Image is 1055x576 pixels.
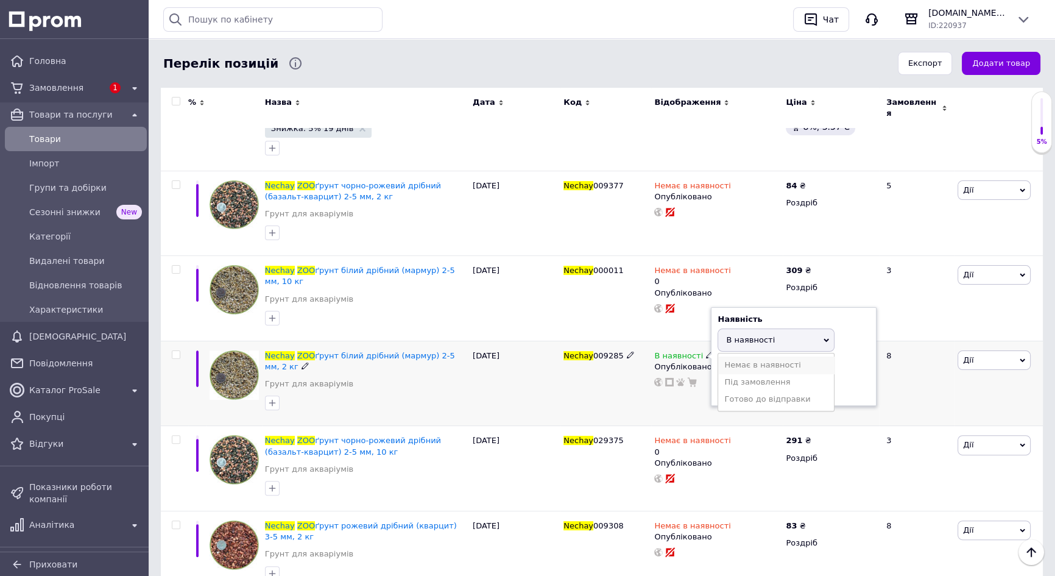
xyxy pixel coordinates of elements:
span: Сезонні знижки [29,206,111,218]
img: Nechay ZOO грунт черно-розовый мелкий (базальт-кварцит) 2-5мм, 10кг [210,435,259,485]
div: ₴ [786,265,811,276]
a: NechayZOOґрунт чорно-рожевий дрібний (базальт-кварцит) 2-5 мм, 10 кг [265,436,441,456]
div: [DATE] [470,426,560,511]
span: % [188,97,196,108]
button: Додати товар [962,52,1040,76]
span: ґрунт чорно-рожевий дрібний (базальт-кварцит) 2-5 мм, 10 кг [265,436,441,456]
span: ID: 220937 [928,21,967,30]
span: Дата [473,97,495,108]
div: Опубліковано [654,288,780,299]
div: Роздріб [786,197,876,208]
div: Роздріб [786,538,876,549]
span: Назва [265,97,292,108]
span: 029375 [593,436,624,445]
div: Чат [820,10,841,29]
a: Грунт для акваріумів [265,549,353,560]
span: В наявності [726,335,775,344]
span: New [116,205,142,219]
img: Nechay ZOO грунт белый мелкий (мрамор) 2-5мм, 10кг [210,265,259,315]
div: [DATE] [470,341,560,426]
span: Дії [963,185,973,194]
span: Головна [29,55,142,67]
a: Грунт для акваріумів [265,379,353,389]
span: Відгуки [29,438,122,450]
div: ₴ [786,521,805,532]
span: Nechay [265,181,295,190]
span: ZOO [297,181,315,190]
div: Роздріб [786,453,876,464]
span: В наявності [654,351,703,364]
span: Немає в наявності [654,266,730,279]
div: Опубліковано [654,532,780,542]
span: Видалені товари [29,255,142,267]
span: 009377 [593,181,624,190]
span: Дії [963,440,973,449]
span: 009308 [593,521,624,530]
div: 8 [879,341,954,426]
span: ZOO [297,266,315,275]
div: 3 [879,256,954,341]
span: Характеристики [29,304,142,316]
span: Немає в наявності [654,436,730,449]
span: Nechay [563,266,593,275]
span: Відображення [654,97,721,108]
b: 309 [786,266,802,275]
span: Каталог ProSale [29,384,122,396]
a: Грунт для акваріумів [265,208,353,219]
span: Товари [29,133,142,145]
span: Імпорт [29,157,142,169]
span: Товари та послуги [29,108,122,121]
b: 291 [786,436,802,445]
span: Код [563,97,582,108]
input: Пошук по кабінету [163,7,383,32]
button: Експорт [898,52,953,76]
span: Приховати [29,560,77,569]
div: Роздріб [786,282,876,293]
span: ґрунт чорно-рожевий дрібний (базальт-кварцит) 2-5 мм, 2 кг [265,181,441,201]
span: ZOO [297,351,315,360]
span: Показники роботи компанії [29,481,142,505]
span: Замовлення [886,97,939,119]
div: 5 [879,171,954,256]
span: Nechay [265,521,295,530]
li: Немає в наявності [718,357,834,374]
div: [DATE] [470,256,560,341]
span: 1 [110,82,121,93]
b: 84 [786,181,797,190]
div: ₴ [786,180,805,191]
div: Опубліковано [654,361,780,372]
span: Nechay [563,351,593,360]
span: Nechay [265,436,295,445]
span: Nechay [563,181,593,190]
span: 8%, 3.57 ₴ [803,122,850,132]
span: 000011 [593,266,624,275]
a: NechayZOOґрунт білий дрібний (мармур) 2-5 мм, 10 кг [265,266,455,286]
span: Аналітика [29,519,122,531]
div: ₴ [786,435,811,446]
div: 0 [654,265,730,287]
span: Немає в наявності [654,521,730,534]
span: Ціна [786,97,806,108]
span: Знижка: 5% 19 днів [271,124,354,132]
span: Nechay [265,351,295,360]
div: 3 [879,426,954,511]
span: Замовлення [29,82,103,94]
span: ґрунт рожевий дрібний (кварцит) 3-5 мм, 2 кг [265,521,457,541]
a: NechayZOOґрунт рожевий дрібний (кварцит) 3-5 мм, 2 кг [265,521,457,541]
div: 5% [1032,138,1051,146]
button: Наверх [1018,539,1044,565]
span: 009285 [593,351,624,360]
a: Грунт для акваріумів [265,294,353,305]
span: Категорії [29,230,142,243]
img: Nechay ZOO грунт розовый мелкий (кварцит) 3-5мм, 2кг [210,521,259,570]
span: Nechay [265,266,295,275]
span: ґрунт білий дрібний (мармур) 2-5 мм, 10 кг [265,266,455,286]
span: Покупці [29,411,142,423]
div: 0 [654,435,730,457]
li: Готово до відправки [718,391,834,408]
img: Nechay ZOO грунт белый мелкий (мрамор) 2-5мм, 2кг [210,350,259,400]
span: Дії [963,355,973,364]
div: [DATE] [470,171,560,256]
span: Немає в наявності [654,181,730,194]
div: Опубліковано [654,191,780,202]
